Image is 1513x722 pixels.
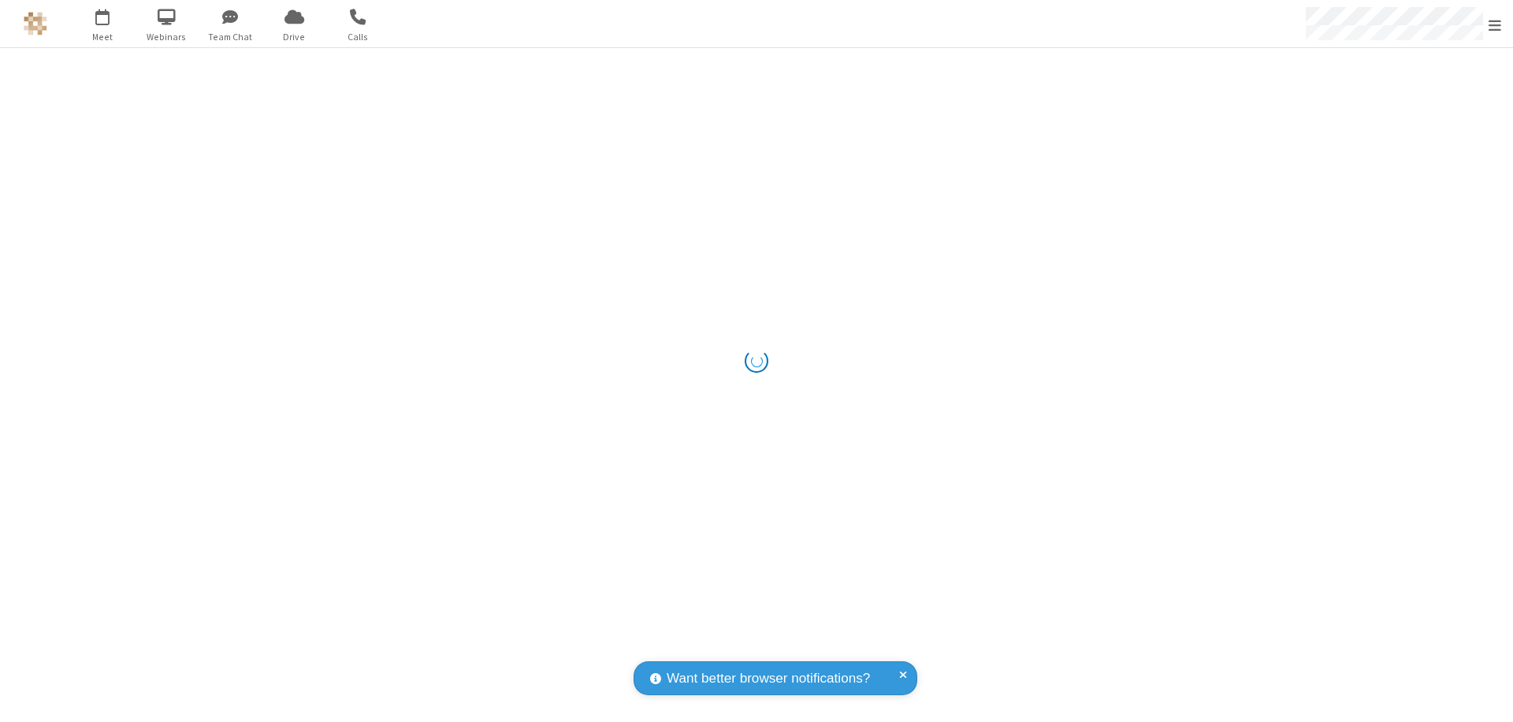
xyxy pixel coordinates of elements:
[137,30,196,44] span: Webinars
[73,30,132,44] span: Meet
[265,30,324,44] span: Drive
[24,12,47,35] img: QA Selenium DO NOT DELETE OR CHANGE
[329,30,388,44] span: Calls
[201,30,260,44] span: Team Chat
[667,668,870,689] span: Want better browser notifications?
